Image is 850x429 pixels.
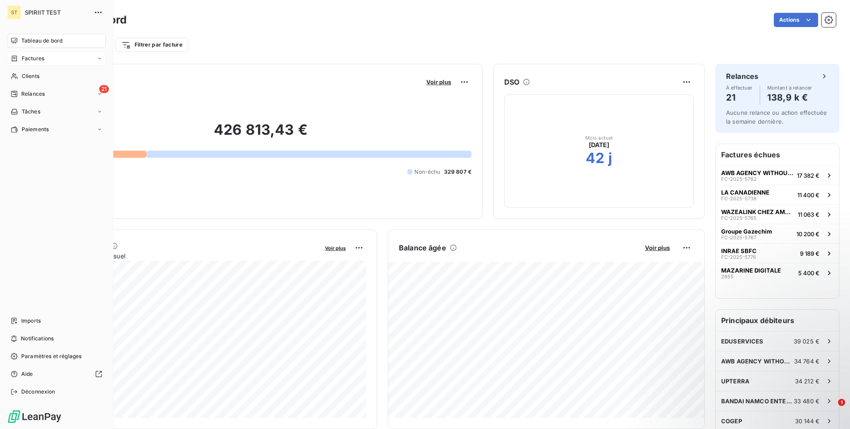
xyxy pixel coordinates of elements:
button: Actions [774,13,818,27]
span: LA CANADIENNE [721,189,769,196]
span: 329 807 € [444,168,471,176]
iframe: Intercom live chat [820,399,841,420]
iframe: Intercom notifications message [673,343,850,405]
button: Voir plus [322,244,348,252]
span: Relances [21,90,45,98]
span: SPIRIIT TEST [25,9,89,16]
span: Groupe Gazechim [721,228,772,235]
button: Voir plus [642,244,672,252]
span: 5 400 € [798,269,819,277]
button: WAZEALINK CHEZ AMS GROUPEFC-2025-576511 063 € [716,204,839,224]
span: Mois actuel [585,135,613,140]
a: Aide [7,367,106,381]
span: AWB AGENCY WITHOUT BORDERS [721,169,793,176]
span: 39 025 € [794,338,819,345]
button: Voir plus [424,78,454,86]
span: Voir plus [325,245,346,251]
button: MAZARINE DIGITALE28555 400 € [716,263,839,282]
span: Voir plus [426,78,451,86]
span: À effectuer [726,85,753,90]
span: FC-2025-5767 [721,235,756,240]
span: 21 [99,85,109,93]
span: 30 144 € [795,417,819,425]
span: FC-2025-5765 [721,215,757,221]
h6: DSO [504,77,519,87]
span: 2855 [721,274,734,279]
span: Non-échu [414,168,440,176]
h2: 426 813,43 € [50,121,471,148]
button: Groupe GazechimFC-2025-576710 200 € [716,224,839,243]
button: Filtrer par facture [116,38,188,52]
span: Paiements [22,125,49,133]
h4: 21 [726,90,753,105]
span: Paramètres et réglages [21,352,81,360]
div: ST [7,5,21,19]
span: MAZARINE DIGITALE [721,267,781,274]
h2: j [608,149,612,167]
button: AWB AGENCY WITHOUT BORDERSFC-2025-578217 382 € [716,165,839,185]
span: COGEP [721,417,742,425]
span: 11 400 € [797,191,819,199]
h6: Balance âgée [399,242,446,253]
h6: Factures échues [716,144,839,165]
span: EDUSERVICES [721,338,764,345]
span: INRAE SBFC [721,247,757,254]
img: Logo LeanPay [7,409,62,424]
span: Notifications [21,335,54,343]
span: FC-2025-5738 [721,196,757,201]
span: Tableau de bord [21,37,62,45]
h6: Principaux débiteurs [716,310,839,331]
h4: 138,9 k € [767,90,812,105]
span: Factures [22,55,44,62]
span: 1 [838,399,845,406]
button: LA CANADIENNEFC-2025-573811 400 € [716,185,839,204]
span: 9 189 € [800,250,819,257]
span: Déconnexion [21,388,55,396]
span: 10 200 € [796,230,819,238]
span: Voir plus [645,244,670,251]
span: WAZEALINK CHEZ AMS GROUPE [721,208,794,215]
span: 11 063 € [798,211,819,218]
span: Montant à relancer [767,85,812,90]
span: Imports [21,317,41,325]
span: 17 382 € [797,172,819,179]
span: FC-2025-5782 [721,176,757,182]
span: Tâches [22,108,40,116]
span: Aide [21,370,33,378]
span: Aucune relance ou action effectuée la semaine dernière. [726,109,827,125]
button: INRAE SBFCFC-2025-57769 189 € [716,243,839,263]
span: Chiffre d'affaires mensuel [50,251,319,261]
h2: 42 [586,149,604,167]
h6: Relances [726,71,758,82]
span: Clients [22,72,39,80]
span: [DATE] [589,140,610,149]
span: FC-2025-5776 [721,254,756,260]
